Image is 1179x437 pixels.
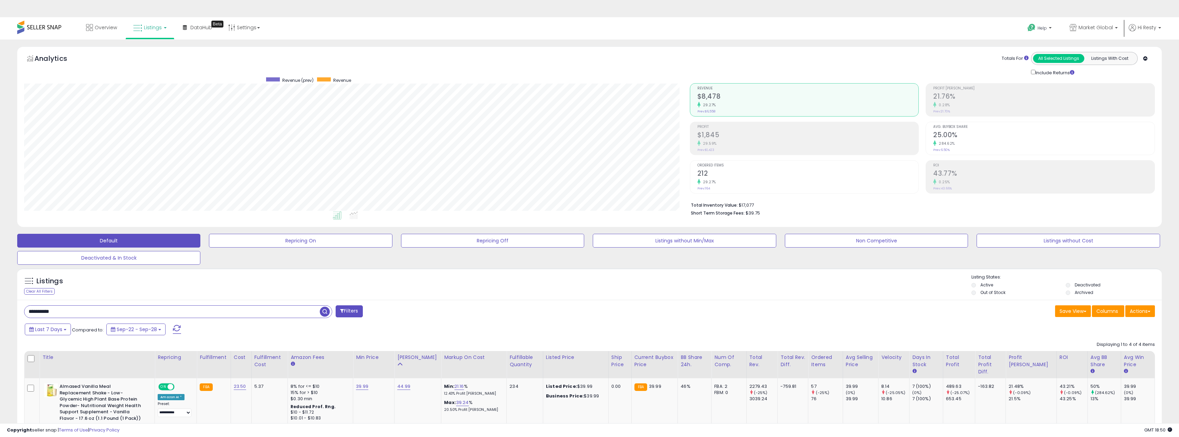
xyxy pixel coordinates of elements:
a: Hi Resty [1129,24,1161,40]
button: Save View [1055,305,1091,317]
div: 0.00 [611,383,626,390]
div: Preset: [158,402,191,417]
button: Deactivated & In Stock [17,251,200,265]
button: Actions [1125,305,1155,317]
strong: Copyright [7,427,32,433]
button: Repricing Off [401,234,584,248]
span: Profit [697,125,919,129]
a: Settings [223,17,265,38]
h5: Listings [36,276,63,286]
b: Almased Vanilla Meal Replacement Shake - Low-Glycemic High Plant Base Protein Powder- Nutritional... [60,383,143,423]
b: Reduced Prof. Rng. [291,404,336,409]
div: Avg Selling Price [846,354,875,368]
span: Market Global [1078,24,1113,31]
b: Short Term Storage Fees: [691,210,745,216]
h2: 25.00% [933,131,1155,140]
div: 5.37 [254,383,283,390]
a: 39.24 [456,399,469,406]
a: 21.16 [454,383,464,390]
div: Total Rev. Diff. [780,354,805,368]
div: 43.25% [1060,396,1087,402]
span: 39.99 [649,383,661,390]
span: ROI [933,164,1155,167]
span: Hi Resty [1138,24,1156,31]
div: Repricing [158,354,194,361]
a: Listings [128,17,172,38]
small: FBA [634,383,647,391]
button: All Selected Listings [1033,54,1084,63]
h5: Analytics [34,54,81,65]
small: (0%) [1124,390,1134,395]
b: Max: [444,399,456,406]
small: Prev: $6,558 [697,109,715,113]
div: $39.99 [546,383,603,390]
a: 44.99 [397,383,410,390]
div: Markup on Cost [444,354,504,361]
small: Days In Stock. [912,368,916,374]
span: Profit [PERSON_NAME] [933,87,1155,90]
a: 39.99 [356,383,368,390]
div: 10.86 [881,396,909,402]
div: Fulfillment Cost [254,354,285,368]
small: 0.28% [936,102,950,108]
div: -163.82 [978,383,1000,390]
div: 7 (100%) [912,383,943,390]
small: 284.62% [936,141,955,146]
div: FBA: 2 [714,383,741,390]
th: The percentage added to the cost of goods (COGS) that forms the calculator for Min & Max prices. [441,351,507,378]
small: Avg Win Price. [1124,368,1128,374]
h2: 21.76% [933,92,1155,102]
div: Displaying 1 to 4 of 4 items [1097,341,1155,348]
b: Total Inventory Value: [691,202,738,208]
div: 57 [811,383,842,390]
b: Min: [444,383,454,390]
div: 39.99 [1124,383,1155,390]
span: Revenue (prev) [282,77,314,83]
div: 8.14 [881,383,909,390]
small: 29.27% [701,102,716,108]
div: Profit [PERSON_NAME] [1009,354,1054,368]
h2: 43.77% [933,170,1155,179]
small: Prev: $1,423 [697,148,714,152]
div: Num of Comp. [714,354,743,368]
button: Listings without Cost [977,234,1160,248]
div: 8% for <= $10 [291,383,348,390]
span: 2025-10-9 18:50 GMT [1144,427,1172,433]
div: Days In Stock [912,354,940,368]
button: Default [17,234,200,248]
div: -759.81 [780,383,803,390]
div: ROI [1060,354,1085,361]
b: Listed Price: [546,383,577,390]
span: Sep-22 - Sep-28 [117,326,157,333]
div: 39.99 [846,396,878,402]
li: $17,077 [691,200,1150,209]
div: Min Price [356,354,391,361]
div: Total Rev. [749,354,775,368]
a: Market Global [1064,17,1123,40]
a: DataHub [178,17,217,38]
small: Amazon Fees. [291,361,295,367]
small: (-25.05%) [886,390,905,395]
small: (0%) [912,390,922,395]
span: Compared to: [72,327,104,333]
div: Total Profit [946,354,972,368]
span: $39.75 [746,210,760,216]
label: Archived [1075,289,1093,295]
div: 2279.43 [749,383,778,390]
small: 29.27% [701,179,716,185]
small: Prev: 6.50% [933,148,950,152]
div: 21.5% [1009,396,1056,402]
button: Last 7 Days [25,324,71,335]
div: Avg BB Share [1091,354,1118,368]
p: 12.43% Profit [PERSON_NAME] [444,391,501,396]
h2: $8,478 [697,92,919,102]
label: Active [980,282,993,288]
button: Non Competitive [785,234,968,248]
div: Current Buybox Price [634,354,675,368]
div: Ordered Items [811,354,840,368]
div: [PERSON_NAME] [397,354,438,361]
b: Business Price: [546,393,584,399]
h2: $1,845 [697,131,919,140]
label: Deactivated [1075,282,1101,288]
button: Sep-22 - Sep-28 [106,324,166,335]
